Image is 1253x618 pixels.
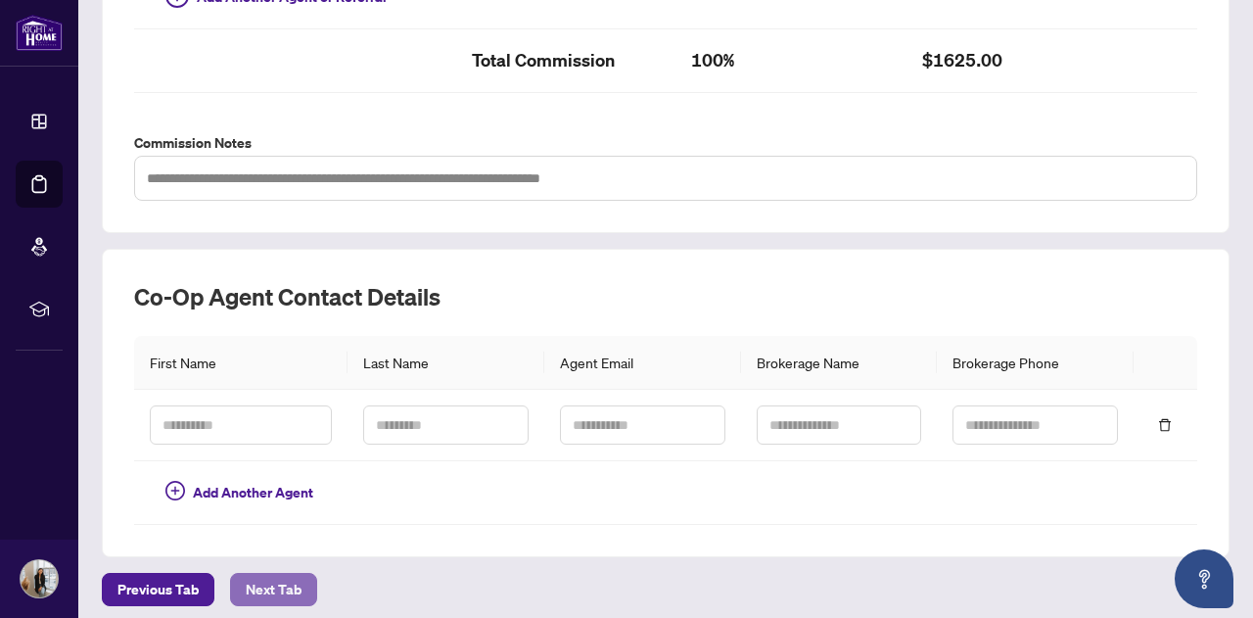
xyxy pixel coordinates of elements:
[691,45,891,76] h2: 100%
[16,15,63,51] img: logo
[134,132,1197,154] label: Commission Notes
[472,45,660,76] h2: Total Commission
[922,45,1110,76] h2: $1625.00
[193,482,313,503] span: Add Another Agent
[937,336,1134,390] th: Brokerage Phone
[246,574,302,605] span: Next Tab
[150,477,329,508] button: Add Another Agent
[134,281,1197,312] h2: Co-op Agent Contact Details
[1175,549,1233,608] button: Open asap
[1158,418,1172,432] span: delete
[102,573,214,606] button: Previous Tab
[21,560,58,597] img: Profile Icon
[165,481,185,500] span: plus-circle
[348,336,544,390] th: Last Name
[544,336,741,390] th: Agent Email
[117,574,199,605] span: Previous Tab
[741,336,938,390] th: Brokerage Name
[134,336,348,390] th: First Name
[230,573,317,606] button: Next Tab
